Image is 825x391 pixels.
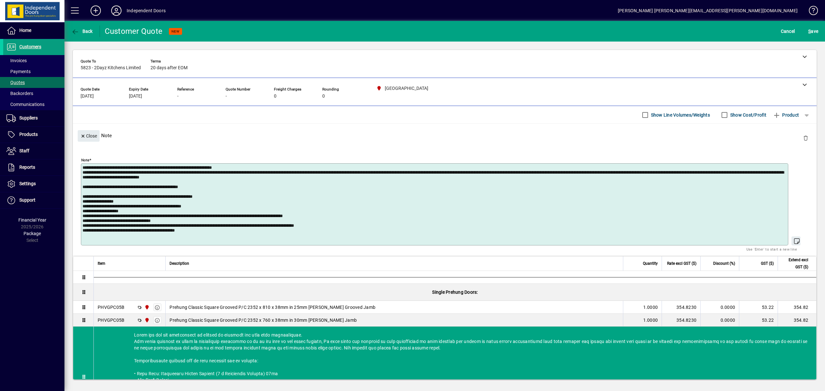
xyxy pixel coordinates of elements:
span: [DATE] [81,94,94,99]
span: 1.0000 [643,304,658,310]
span: [DATE] [129,94,142,99]
td: 0.0000 [700,314,739,327]
a: Reports [3,159,64,176]
span: Reports [19,165,35,170]
span: Prehung Classic Square Grooved P/C 2352 x 760 x 38mm in 30mm [PERSON_NAME] Jamb [170,317,357,323]
div: 354.8230 [666,304,696,310]
mat-hint: Use 'Enter' to start a new line [746,245,797,253]
span: Prehung Classic Square Grooved P/C 2352 x 810 x 38mm in 25mm [PERSON_NAME] Grooved Jamb [170,304,375,310]
app-page-header-button: Delete [798,135,813,141]
span: - [177,94,179,99]
div: [PERSON_NAME] [PERSON_NAME][EMAIL_ADDRESS][PERSON_NAME][DOMAIN_NAME] [618,5,798,16]
span: Extend excl GST ($) [782,256,808,271]
td: 0.0000 [700,301,739,314]
mat-label: Note [81,158,89,162]
span: NEW [171,29,180,33]
span: Invoices [6,58,27,63]
label: Show Line Volumes/Weights [650,112,710,118]
span: Financial Year [18,217,46,223]
span: 20 days after EOM [150,65,188,71]
button: Close [78,130,100,142]
button: Profile [106,5,127,16]
a: Settings [3,176,64,192]
span: Quotes [6,80,25,85]
a: Invoices [3,55,64,66]
button: Product [770,109,802,121]
span: Payments [6,69,31,74]
div: Single Prehung Doors: [94,284,816,300]
span: Backorders [6,91,33,96]
label: Show Cost/Profit [729,112,766,118]
span: Support [19,197,35,203]
a: Communications [3,99,64,110]
app-page-header-button: Back [64,25,100,37]
a: Payments [3,66,64,77]
button: Cancel [779,25,797,37]
div: PHVGPC05B [98,304,124,310]
td: 53.22 [739,301,778,314]
td: 53.22 [739,314,778,327]
td: 354.82 [778,301,816,314]
span: Suppliers [19,115,38,120]
span: GST ($) [761,260,774,267]
a: Staff [3,143,64,159]
span: Close [80,131,97,141]
span: 1.0000 [643,317,658,323]
span: - [226,94,227,99]
span: Description [170,260,189,267]
span: Cancel [781,26,795,36]
span: Christchurch [143,317,150,324]
a: Suppliers [3,110,64,126]
a: Support [3,192,64,208]
a: Backorders [3,88,64,99]
span: Rate excl GST ($) [667,260,696,267]
span: 0 [274,94,277,99]
a: Products [3,127,64,143]
a: Home [3,23,64,39]
div: 354.8230 [666,317,696,323]
a: Knowledge Base [804,1,817,22]
span: Home [19,28,31,33]
span: Item [98,260,105,267]
div: PHVGPC05B [98,317,124,323]
span: Products [19,132,38,137]
span: Product [773,110,799,120]
div: Customer Quote [105,26,163,36]
span: Discount (%) [713,260,735,267]
app-page-header-button: Close [76,133,101,138]
button: Save [807,25,820,37]
button: Delete [798,130,813,146]
span: Christchurch [143,304,150,311]
div: Note [73,124,817,147]
td: 354.82 [778,314,816,327]
button: Back [70,25,94,37]
span: Settings [19,181,36,186]
span: Back [71,29,93,34]
span: Customers [19,44,41,49]
span: Package [24,231,41,236]
span: 5823 - 2Dayz Kitchens Limited [81,65,141,71]
span: Communications [6,102,44,107]
span: S [808,29,811,34]
div: Independent Doors [127,5,166,16]
span: Staff [19,148,29,153]
span: ave [808,26,818,36]
span: Quantity [643,260,658,267]
span: 0 [322,94,325,99]
button: Add [85,5,106,16]
a: Quotes [3,77,64,88]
